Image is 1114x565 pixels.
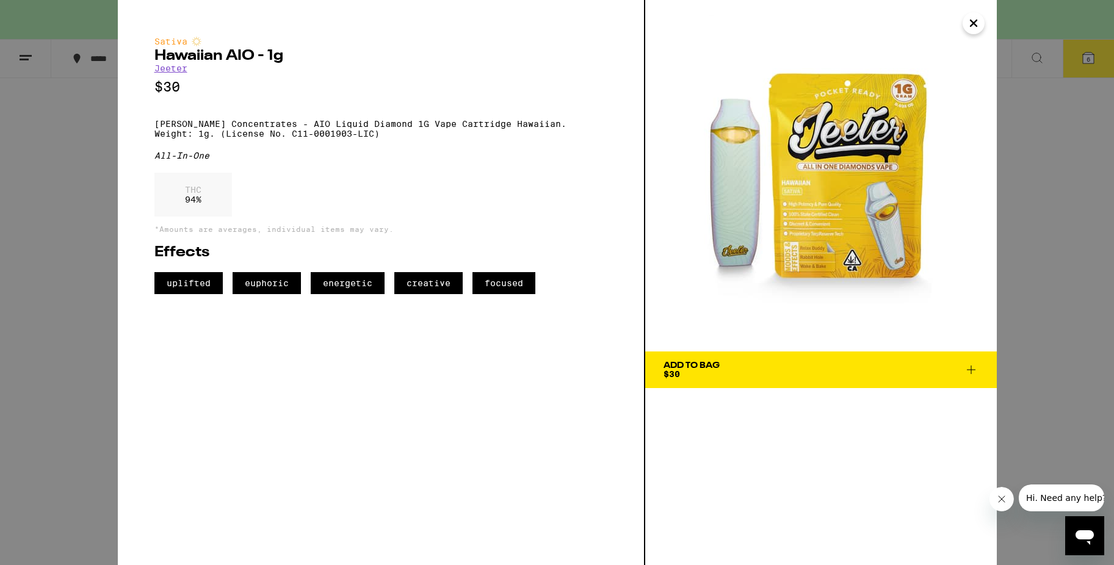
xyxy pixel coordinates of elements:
p: THC [185,185,201,195]
button: Close [963,12,985,34]
span: $30 [664,369,680,379]
div: Sativa [154,37,607,46]
iframe: Close message [989,487,1014,511]
span: creative [394,272,463,294]
span: focused [472,272,535,294]
h2: Effects [154,245,607,260]
h2: Hawaiian AIO - 1g [154,49,607,63]
div: All-In-One [154,151,607,160]
a: Jeeter [154,63,187,73]
iframe: Button to launch messaging window [1065,516,1104,555]
span: energetic [311,272,385,294]
span: uplifted [154,272,223,294]
div: 94 % [154,173,232,217]
img: sativaColor.svg [192,37,201,46]
span: Hi. Need any help? [7,9,88,18]
p: [PERSON_NAME] Concentrates - AIO Liquid Diamond 1G Vape Cartridge Hawaiian. Weight: 1g. (License ... [154,119,607,139]
span: euphoric [233,272,301,294]
iframe: Message from company [1019,484,1104,511]
p: *Amounts are averages, individual items may vary. [154,225,607,233]
button: Add To Bag$30 [645,351,997,388]
div: Add To Bag [664,361,720,370]
p: $30 [154,79,607,95]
